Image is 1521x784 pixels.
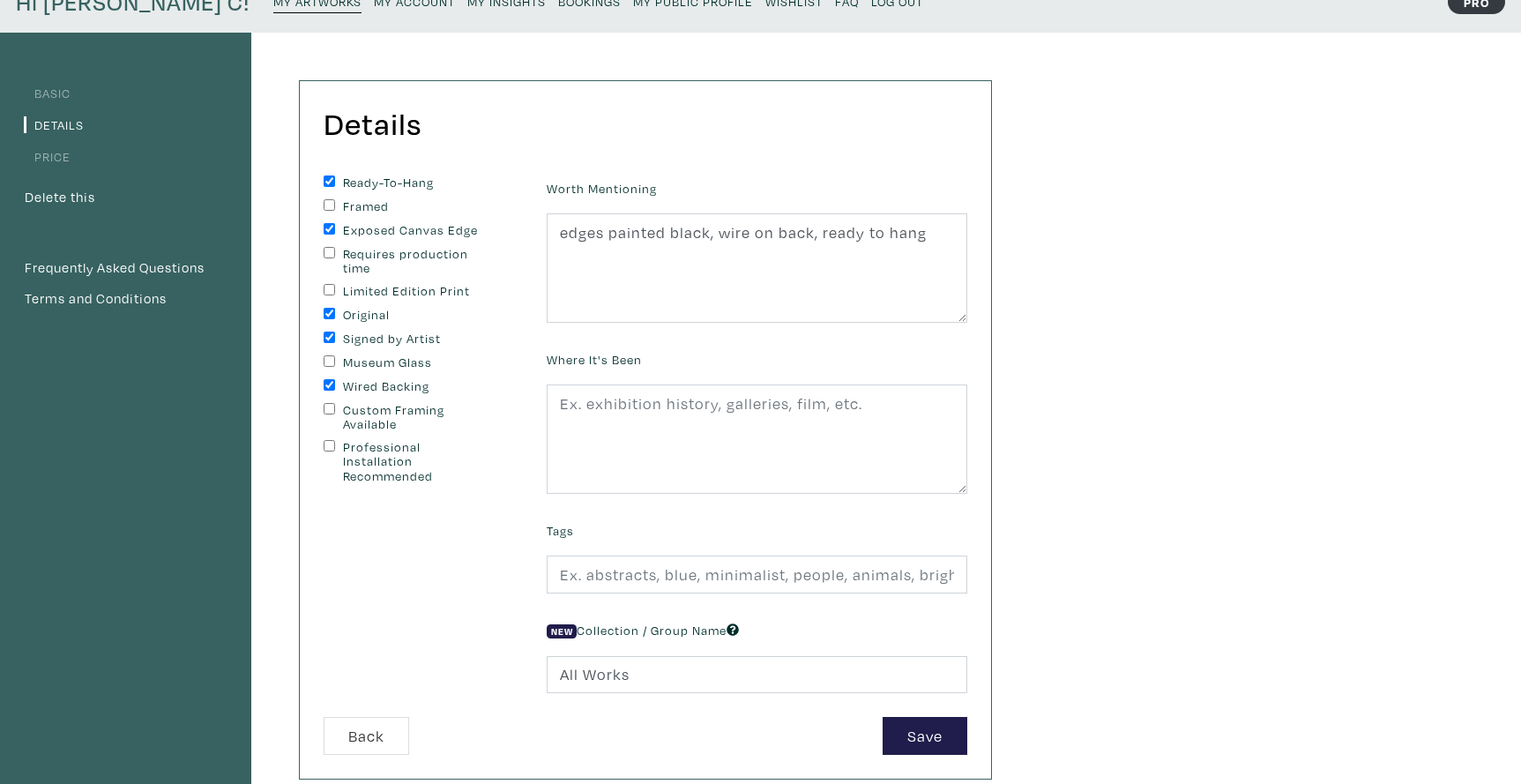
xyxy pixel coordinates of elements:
[547,621,739,640] label: Collection / Group Name
[547,624,577,638] span: New
[343,308,490,323] label: Original
[324,105,421,143] h2: Details
[547,521,574,541] label: Tags
[343,332,490,347] label: Signed by Artist
[24,148,71,165] a: Price
[343,175,490,190] label: Ready-To-Hang
[343,223,490,238] label: Exposed Canvas Edge
[547,350,642,370] label: Where It's Been
[24,287,227,310] a: Terms and Conditions
[547,656,967,694] input: Ex. 202X, Landscape Collection, etc.
[343,247,490,276] label: Requires production time
[24,116,84,133] a: Details
[343,199,490,214] label: Framed
[547,556,967,594] input: Ex. abstracts, blue, minimalist, people, animals, bright, etc.
[883,717,967,755] button: Save
[343,403,490,432] label: Custom Framing Available
[547,179,657,198] label: Worth Mentioning
[343,440,490,484] label: Professional Installation Recommended
[24,257,227,280] a: Frequently Asked Questions
[343,284,490,299] label: Limited Edition Print
[324,717,409,755] button: Back
[343,379,490,394] label: Wired Backing
[24,186,96,209] button: Delete this
[343,355,490,370] label: Museum Glass
[24,85,71,101] a: Basic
